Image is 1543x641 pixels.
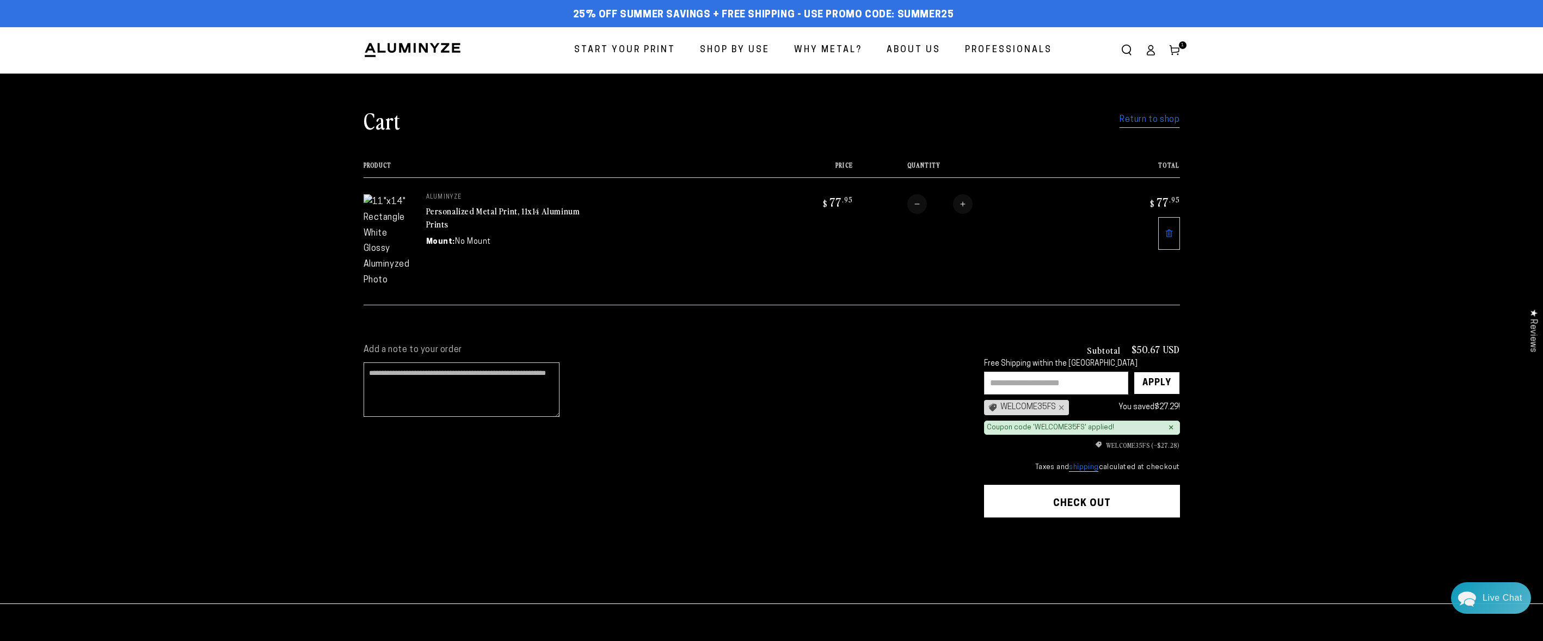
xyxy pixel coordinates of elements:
bdi: 77 [821,194,853,209]
span: 25% off Summer Savings + Free Shipping - Use Promo Code: SUMMER25 [573,9,954,21]
div: WELCOME35FS [984,400,1069,415]
small: Taxes and calculated at checkout [984,462,1180,473]
div: You saved ! [1074,400,1180,414]
p: $50.67 USD [1132,344,1180,354]
span: Shop By Use [700,42,770,58]
span: About Us [887,42,940,58]
dd: No Mount [455,236,491,248]
bdi: 77 [1148,194,1180,209]
span: $27.29 [1154,403,1178,411]
th: Price [760,162,853,177]
li: WELCOME35FS (–$27.28) [984,440,1180,450]
div: × [1169,423,1174,432]
a: Return to shop [1120,112,1179,128]
sup: .95 [842,195,853,204]
span: $ [1150,198,1155,209]
span: Professionals [965,42,1052,58]
div: Coupon code 'WELCOME35FS' applied! [987,423,1114,433]
a: Shop By Use [692,36,778,65]
div: Click to open Judge.me floating reviews tab [1522,300,1543,361]
div: Chat widget toggle [1451,582,1531,614]
th: Total [1086,162,1180,177]
a: Why Metal? [786,36,870,65]
th: Quantity [853,162,1086,177]
a: shipping [1069,464,1098,472]
p: aluminyze [426,194,589,201]
h3: Subtotal [1087,346,1121,354]
ul: Discount [984,440,1180,450]
input: Quantity for Personalized Metal Print, 11x14 Aluminum Prints [927,194,953,214]
h1: Cart [364,106,401,134]
span: 1 [1181,41,1184,49]
img: Aluminyze [364,42,462,58]
a: Start Your Print [566,36,684,65]
summary: Search our site [1115,38,1139,62]
a: About Us [878,36,949,65]
span: Start Your Print [574,42,675,58]
sup: .95 [1169,195,1180,204]
a: Remove 11"x14" Rectangle White Glossy Aluminyzed Photo [1158,217,1180,250]
a: Personalized Metal Print, 11x14 Aluminum Prints [426,205,580,231]
label: Add a note to your order [364,344,962,356]
div: Contact Us Directly [1483,582,1522,614]
img: 11"x14" Rectangle White Glossy Aluminyzed Photo [364,194,410,288]
div: Apply [1142,372,1171,394]
th: Product [364,162,760,177]
dt: Mount: [426,236,456,248]
iframe: PayPal-paypal [984,539,1180,563]
button: Check out [984,485,1180,517]
a: Professionals [957,36,1060,65]
span: Why Metal? [794,42,862,58]
span: $ [823,198,828,209]
div: × [1056,403,1065,412]
div: Free Shipping within the [GEOGRAPHIC_DATA] [984,360,1180,369]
